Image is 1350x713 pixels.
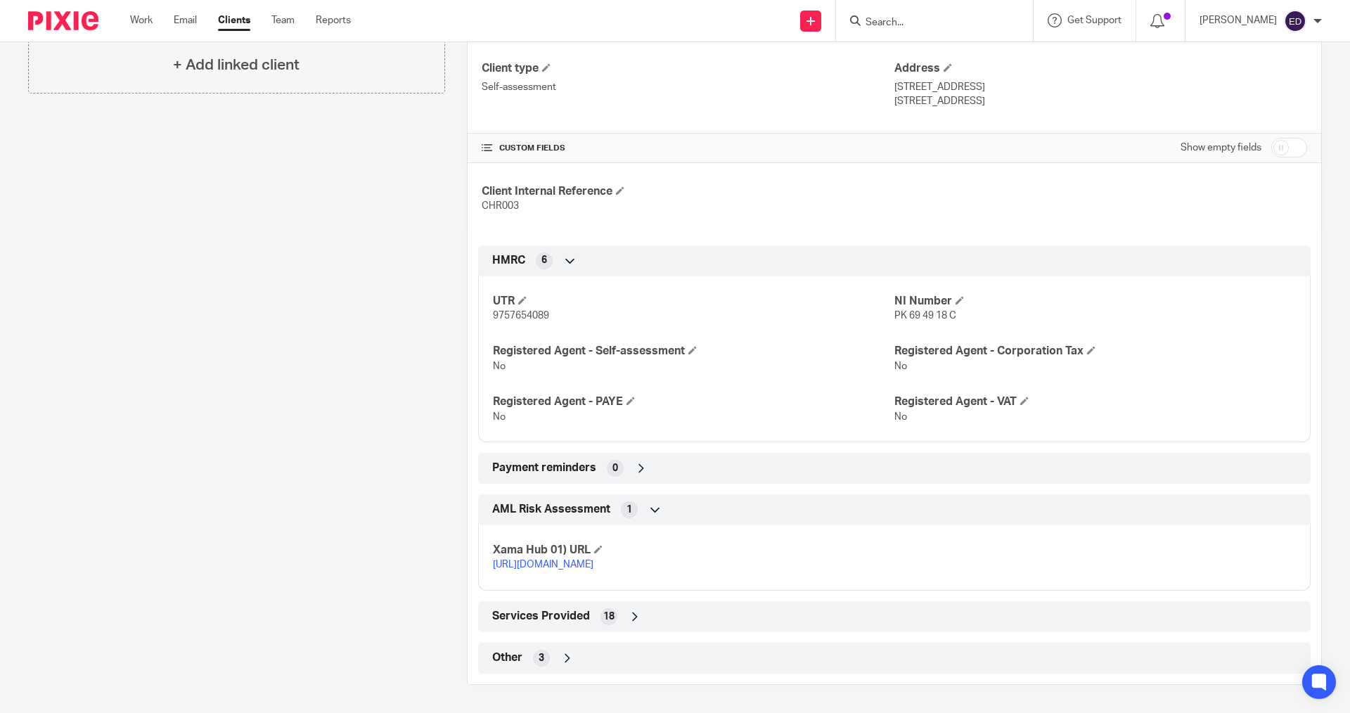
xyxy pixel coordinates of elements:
[539,651,544,665] span: 3
[271,13,295,27] a: Team
[894,94,1307,108] p: [STREET_ADDRESS]
[1181,141,1261,155] label: Show empty fields
[173,54,300,76] h4: + Add linked client
[493,560,593,570] a: [URL][DOMAIN_NAME]
[28,11,98,30] img: Pixie
[1284,10,1306,32] img: svg%3E
[612,461,618,475] span: 0
[482,61,894,76] h4: Client type
[894,412,907,422] span: No
[603,610,615,624] span: 18
[482,80,894,94] p: Self-assessment
[626,503,632,517] span: 1
[316,13,351,27] a: Reports
[482,201,519,211] span: CHR003
[174,13,197,27] a: Email
[894,394,1296,409] h4: Registered Agent - VAT
[492,650,522,665] span: Other
[492,609,590,624] span: Services Provided
[492,253,525,268] span: HMRC
[492,502,610,517] span: AML Risk Assessment
[894,61,1307,76] h4: Address
[1067,15,1121,25] span: Get Support
[493,361,506,371] span: No
[541,253,547,267] span: 6
[493,543,894,558] h4: Xama Hub 01) URL
[130,13,153,27] a: Work
[894,80,1307,94] p: [STREET_ADDRESS]
[894,361,907,371] span: No
[894,344,1296,359] h4: Registered Agent - Corporation Tax
[493,311,549,321] span: 9757654089
[482,184,894,199] h4: Client Internal Reference
[482,143,894,154] h4: CUSTOM FIELDS
[894,294,1296,309] h4: NI Number
[493,394,894,409] h4: Registered Agent - PAYE
[493,294,894,309] h4: UTR
[864,17,991,30] input: Search
[493,412,506,422] span: No
[492,461,596,475] span: Payment reminders
[1200,13,1277,27] p: [PERSON_NAME]
[218,13,250,27] a: Clients
[493,344,894,359] h4: Registered Agent - Self-assessment
[894,311,956,321] span: PK 69 49 18 C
